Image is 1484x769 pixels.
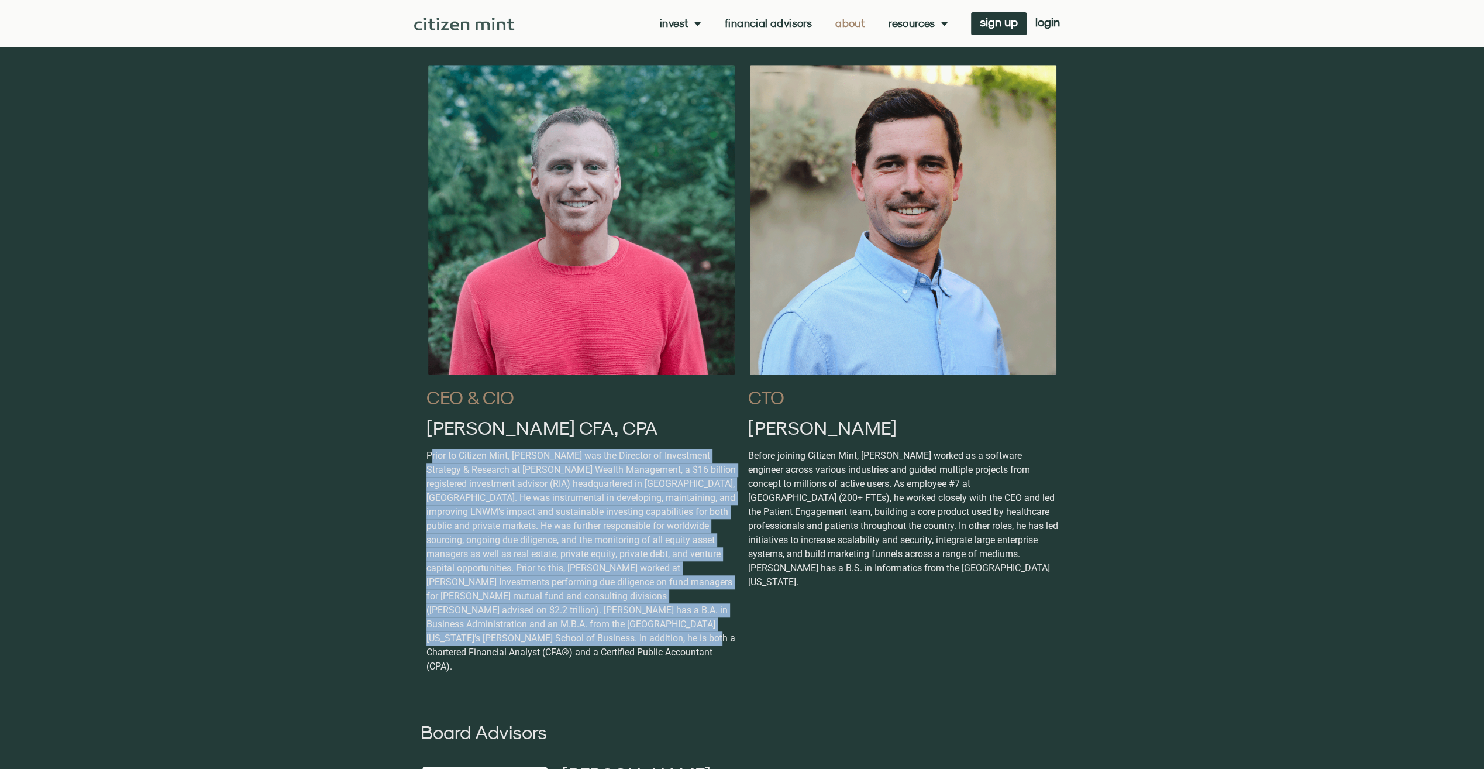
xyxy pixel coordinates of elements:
nav: Menu [660,18,948,29]
h2: CEO & CIO [426,388,736,407]
h2: [PERSON_NAME] CFA, CPA [426,418,736,437]
h2: [PERSON_NAME] [748,418,1058,437]
a: Financial Advisors [725,18,812,29]
a: Resources [889,18,948,29]
h2: Board Advisors [421,723,1064,741]
a: Invest [660,18,701,29]
a: sign up [971,12,1027,35]
span: sign up [980,18,1018,26]
span: Before joining Citizen Mint, [PERSON_NAME] worked as a software engineer across various industrie... [748,450,1058,588]
span: login [1035,18,1060,26]
a: login [1027,12,1069,35]
a: About [835,18,865,29]
p: Prior to Citizen Mint, [PERSON_NAME] was the Director of Investment Strategy & Research at [PERSO... [426,449,736,674]
h2: CTO [748,388,1058,407]
img: Citizen Mint [414,18,514,30]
